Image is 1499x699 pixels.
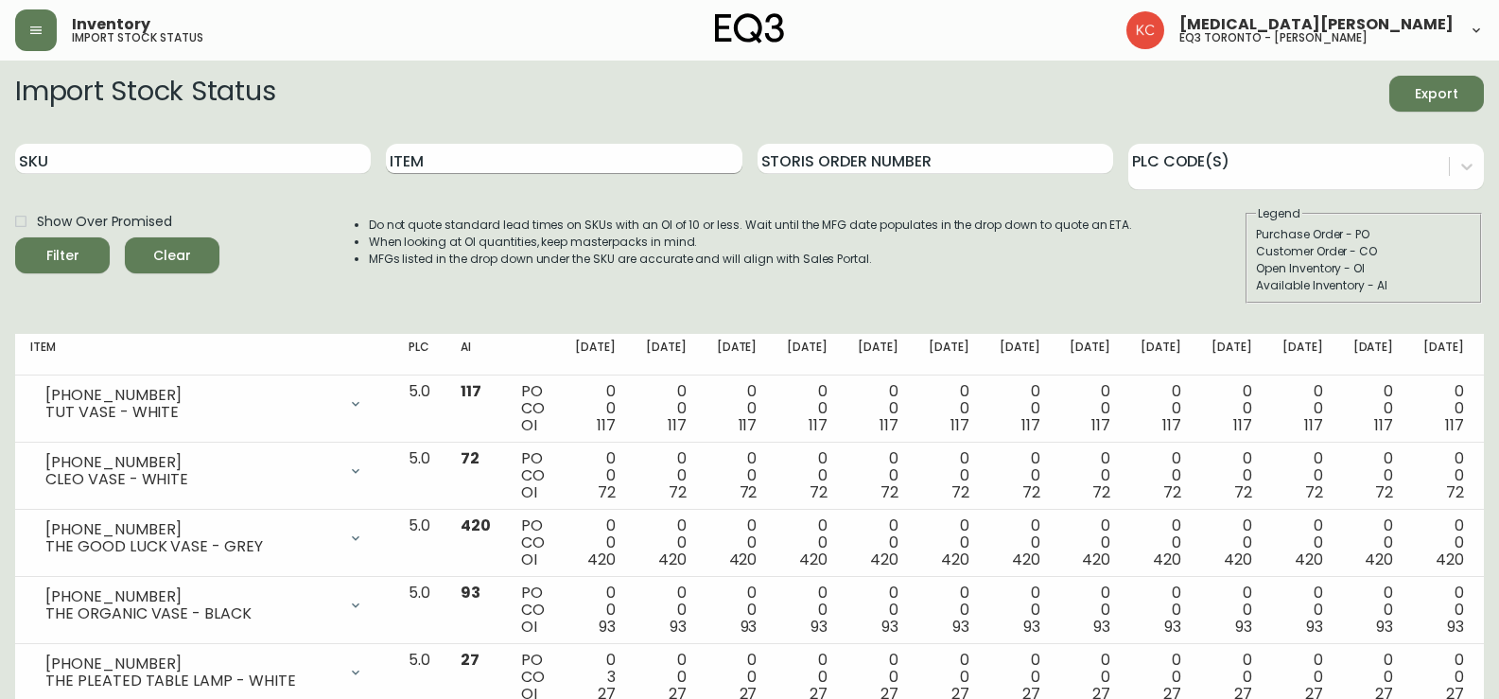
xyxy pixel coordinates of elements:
span: 72 [598,481,616,503]
div: [PHONE_NUMBER]THE ORGANIC VASE - BLACK [30,585,378,626]
div: PO CO [521,450,545,501]
div: Open Inventory - OI [1256,260,1472,277]
span: 72 [1022,481,1040,503]
div: 0 0 [787,517,828,568]
div: PO CO [521,517,545,568]
div: 0 0 [646,383,687,434]
span: 72 [951,481,969,503]
img: logo [715,13,785,44]
div: 0 0 [1423,585,1464,636]
div: 0 0 [646,585,687,636]
div: Available Inventory - AI [1256,277,1472,294]
div: 0 0 [1000,450,1040,501]
span: 93 [670,616,687,638]
h5: import stock status [72,32,203,44]
div: 0 0 [1353,450,1394,501]
legend: Legend [1256,205,1302,222]
td: 5.0 [393,443,445,510]
div: 0 0 [1141,585,1181,636]
span: 117 [1233,414,1252,436]
span: 72 [1163,481,1181,503]
span: 117 [880,414,898,436]
div: [PHONE_NUMBER]CLEO VASE - WHITE [30,450,378,492]
span: 117 [1162,414,1181,436]
th: [DATE] [772,334,843,376]
div: 0 0 [575,585,616,636]
span: 72 [1234,481,1252,503]
span: 420 [1436,549,1464,570]
span: [MEDICAL_DATA][PERSON_NAME] [1179,17,1454,32]
span: 117 [1374,414,1393,436]
span: 93 [1164,616,1181,638]
span: OI [521,549,537,570]
div: THE ORGANIC VASE - BLACK [45,605,337,622]
div: 0 0 [858,517,898,568]
span: 72 [669,481,687,503]
div: PO CO [521,383,545,434]
span: 72 [1305,481,1323,503]
span: 420 [1295,549,1323,570]
span: 420 [658,549,687,570]
span: 420 [461,515,491,536]
span: 117 [668,414,687,436]
td: 5.0 [393,510,445,577]
span: 72 [1092,481,1110,503]
div: 0 0 [929,383,969,434]
div: 0 0 [717,585,758,636]
th: [DATE] [1196,334,1267,376]
span: 72 [461,447,479,469]
span: 117 [461,380,481,402]
span: 93 [599,616,616,638]
span: 117 [809,414,828,436]
div: CLEO VASE - WHITE [45,471,337,488]
div: 0 0 [929,585,969,636]
th: AI [445,334,506,376]
span: 420 [1012,549,1040,570]
span: 420 [1153,549,1181,570]
th: [DATE] [1267,334,1338,376]
div: 0 0 [1353,585,1394,636]
span: 117 [1091,414,1110,436]
div: 0 0 [1211,450,1252,501]
div: 0 0 [1282,450,1323,501]
div: [PHONE_NUMBER]THE GOOD LUCK VASE - GREY [30,517,378,559]
span: 420 [799,549,828,570]
div: PO CO [521,585,545,636]
span: Clear [140,244,204,268]
th: [DATE] [1338,334,1409,376]
span: OI [521,616,537,638]
button: Filter [15,237,110,273]
div: 0 0 [1000,383,1040,434]
span: 93 [1447,616,1464,638]
span: Export [1404,82,1469,106]
th: [DATE] [914,334,985,376]
span: 72 [1375,481,1393,503]
span: 420 [587,549,616,570]
span: 420 [870,549,898,570]
div: 0 0 [1070,450,1110,501]
div: [PHONE_NUMBER] [45,655,337,673]
div: 0 0 [1070,585,1110,636]
div: [PHONE_NUMBER] [45,521,337,538]
th: [DATE] [1125,334,1196,376]
span: 420 [1082,549,1110,570]
div: [PHONE_NUMBER] [45,387,337,404]
span: Inventory [72,17,150,32]
img: 6487344ffbf0e7f3b216948508909409 [1126,11,1164,49]
span: 117 [1445,414,1464,436]
div: Customer Order - CO [1256,243,1472,260]
span: 72 [880,481,898,503]
div: 0 0 [1141,450,1181,501]
span: 420 [729,549,758,570]
div: 0 0 [1141,517,1181,568]
div: 0 0 [1000,585,1040,636]
td: 5.0 [393,376,445,443]
td: 5.0 [393,577,445,644]
div: 0 0 [646,450,687,501]
div: [PHONE_NUMBER]THE PLEATED TABLE LAMP - WHITE [30,652,378,693]
th: [DATE] [1408,334,1479,376]
div: 0 0 [858,450,898,501]
th: [DATE] [985,334,1055,376]
span: 93 [1023,616,1040,638]
span: 72 [1446,481,1464,503]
